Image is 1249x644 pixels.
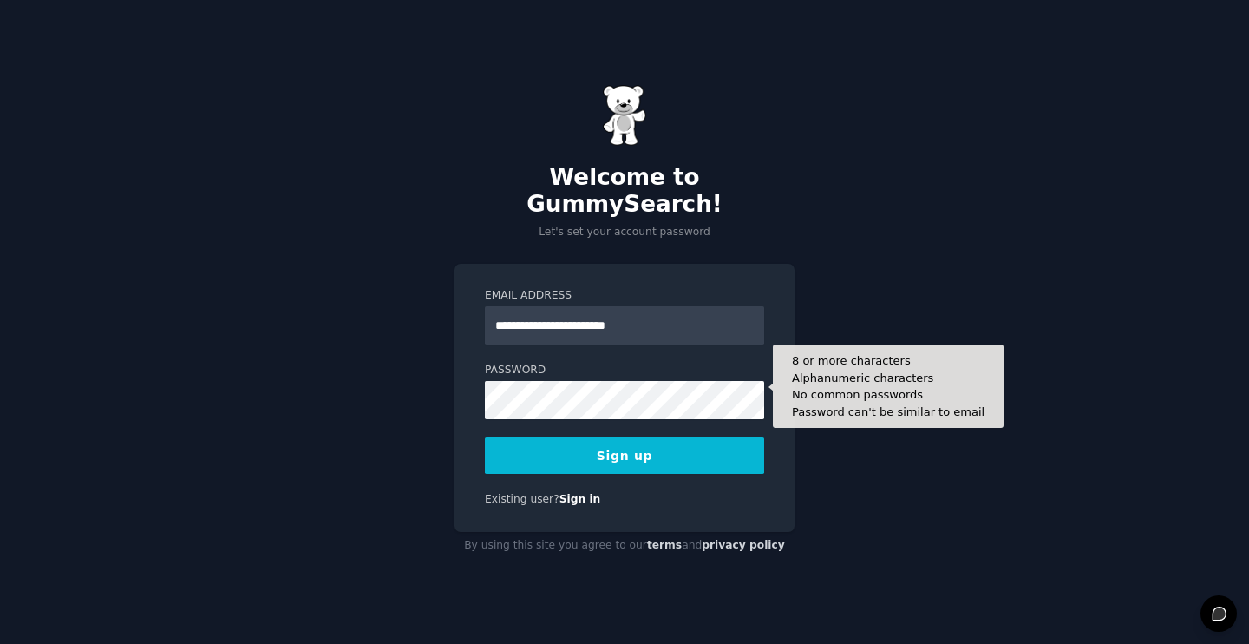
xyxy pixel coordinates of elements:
[485,288,764,304] label: Email Address
[454,225,795,240] p: Let's set your account password
[485,363,764,378] label: Password
[647,539,682,551] a: terms
[485,493,559,505] span: Existing user?
[702,539,785,551] a: privacy policy
[454,532,795,560] div: By using this site you agree to our and
[454,164,795,219] h2: Welcome to GummySearch!
[559,493,601,505] a: Sign in
[485,437,764,474] button: Sign up
[603,85,646,146] img: Gummy Bear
